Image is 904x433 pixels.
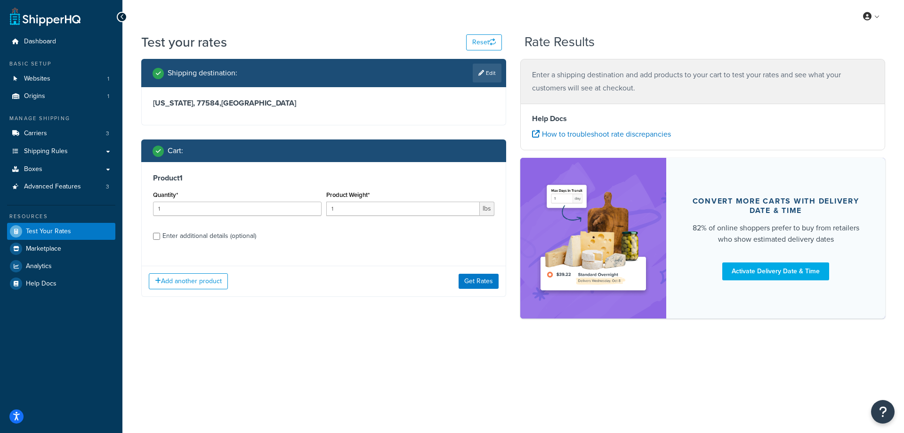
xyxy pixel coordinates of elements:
button: Open Resource Center [871,400,895,424]
span: lbs [480,202,494,216]
div: 82% of online shoppers prefer to buy from retailers who show estimated delivery dates [689,222,863,245]
input: 0 [153,202,322,216]
h2: Cart : [168,147,183,155]
span: Websites [24,75,50,83]
div: Enter additional details (optional) [162,229,256,243]
button: Get Rates [459,274,499,289]
a: Activate Delivery Date & Time [722,262,829,280]
input: Enter additional details (optional) [153,233,160,240]
span: 3 [106,130,109,138]
li: Origins [7,88,115,105]
a: Dashboard [7,33,115,50]
span: Analytics [26,262,52,270]
span: 3 [106,183,109,191]
div: Resources [7,212,115,221]
label: Product Weight* [326,191,370,198]
h1: Test your rates [141,33,227,51]
p: Enter a shipping destination and add products to your cart to test your rates and see what your c... [532,68,873,95]
div: Manage Shipping [7,114,115,123]
a: Boxes [7,161,115,178]
button: Add another product [149,273,228,289]
a: Shipping Rules [7,143,115,160]
h2: Rate Results [525,35,595,49]
span: Boxes [24,165,42,173]
span: Carriers [24,130,47,138]
label: Quantity* [153,191,178,198]
div: Basic Setup [7,60,115,68]
li: Carriers [7,125,115,142]
li: Advanced Features [7,178,115,196]
a: Edit [473,64,501,82]
span: Help Docs [26,280,56,288]
h4: Help Docs [532,113,873,124]
h2: Shipping destination : [168,69,237,77]
span: 1 [107,75,109,83]
span: Shipping Rules [24,147,68,155]
span: Marketplace [26,245,61,253]
span: Dashboard [24,38,56,46]
a: Websites1 [7,70,115,88]
a: Marketplace [7,240,115,257]
a: Help Docs [7,275,115,292]
div: Convert more carts with delivery date & time [689,196,863,215]
li: Websites [7,70,115,88]
span: Advanced Features [24,183,81,191]
span: Test Your Rates [26,228,71,236]
a: Advanced Features3 [7,178,115,196]
span: 1 [107,92,109,100]
h3: Product 1 [153,173,494,183]
span: Origins [24,92,45,100]
input: 0.00 [326,202,480,216]
a: Carriers3 [7,125,115,142]
button: Reset [466,34,502,50]
h3: [US_STATE], 77584 , [GEOGRAPHIC_DATA] [153,98,494,108]
a: Test Your Rates [7,223,115,240]
a: Origins1 [7,88,115,105]
img: feature-image-ddt-36eae7f7280da8017bfb280eaccd9c446f90b1fe08728e4019434db127062ab4.png [534,172,652,304]
a: Analytics [7,258,115,275]
a: How to troubleshoot rate discrepancies [532,129,671,139]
